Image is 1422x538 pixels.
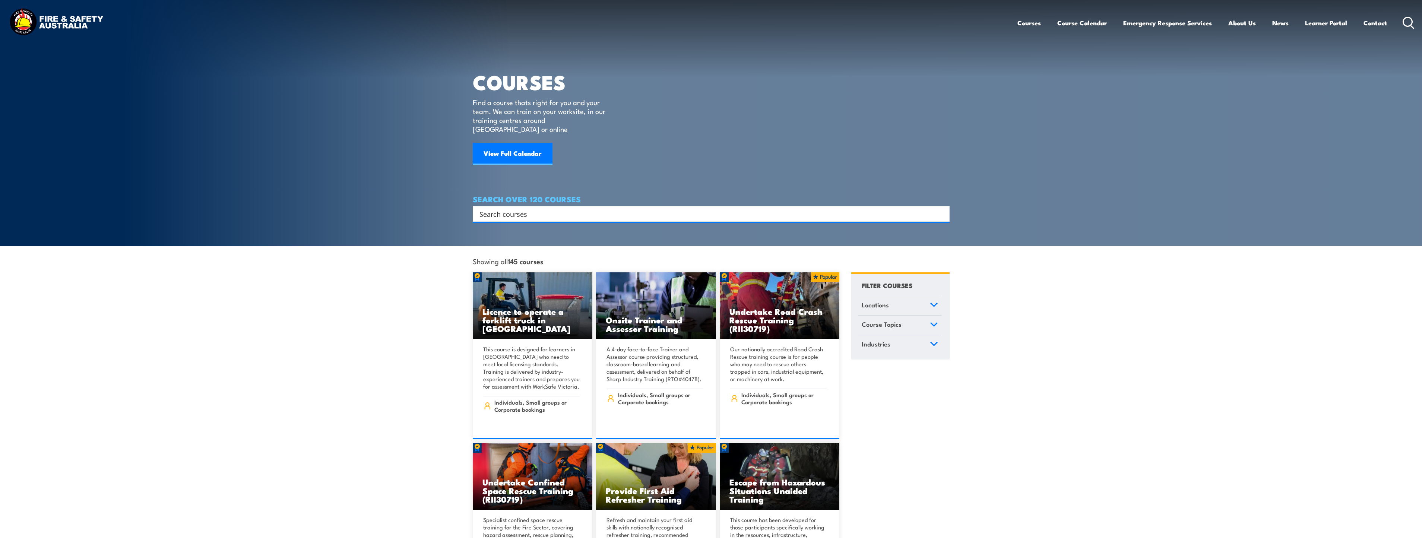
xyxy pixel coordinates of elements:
a: News [1272,13,1289,33]
button: Search magnifier button [937,209,947,219]
a: Licence to operate a forklift truck in [GEOGRAPHIC_DATA] [473,272,593,339]
a: Learner Portal [1305,13,1347,33]
span: Industries [862,339,890,349]
h3: Licence to operate a forklift truck in [GEOGRAPHIC_DATA] [482,307,583,333]
h3: Undertake Road Crash Rescue Training (RII30719) [729,307,830,333]
input: Search input [479,208,933,219]
span: Individuals, Small groups or Corporate bookings [741,391,827,405]
a: Courses [1017,13,1041,33]
h1: COURSES [473,73,616,91]
a: Industries [858,335,941,355]
form: Search form [481,209,935,219]
a: Locations [858,296,941,316]
a: About Us [1228,13,1256,33]
a: Course Calendar [1057,13,1107,33]
a: Emergency Response Services [1123,13,1212,33]
a: Undertake Confined Space Rescue Training (RII30719) [473,443,593,510]
img: Safety For Leaders [596,272,716,339]
span: Locations [862,300,889,310]
img: Provide First Aid (Blended Learning) [596,443,716,510]
a: Course Topics [858,316,941,335]
img: Road Crash Rescue Training [720,272,840,339]
a: Undertake Road Crash Rescue Training (RII30719) [720,272,840,339]
a: Onsite Trainer and Assessor Training [596,272,716,339]
img: Undertake Confined Space Rescue Training (non Fire-Sector) (2) [473,443,593,510]
a: Escape from Hazardous Situations Unaided Training [720,443,840,510]
p: Our nationally accredited Road Crash Rescue training course is for people who may need to rescue ... [730,345,827,383]
h4: SEARCH OVER 120 COURSES [473,195,950,203]
a: Provide First Aid Refresher Training [596,443,716,510]
span: Individuals, Small groups or Corporate bookings [494,399,580,413]
h3: Provide First Aid Refresher Training [606,486,706,503]
span: Showing all [473,257,543,265]
strong: 145 courses [508,256,543,266]
p: Find a course thats right for you and your team. We can train on your worksite, in our training c... [473,98,609,133]
img: Licence to operate a forklift truck Training [473,272,593,339]
img: Underground mine rescue [720,443,840,510]
span: Individuals, Small groups or Corporate bookings [618,391,703,405]
h3: Onsite Trainer and Assessor Training [606,316,706,333]
a: Contact [1364,13,1387,33]
h3: Undertake Confined Space Rescue Training (RII30719) [482,478,583,503]
h3: Escape from Hazardous Situations Unaided Training [729,478,830,503]
p: This course is designed for learners in [GEOGRAPHIC_DATA] who need to meet local licensing standa... [483,345,580,390]
p: A 4-day face-to-face Trainer and Assessor course providing structured, classroom-based learning a... [607,345,703,383]
a: View Full Calendar [473,143,552,165]
span: Course Topics [862,319,902,329]
h4: FILTER COURSES [862,280,912,290]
